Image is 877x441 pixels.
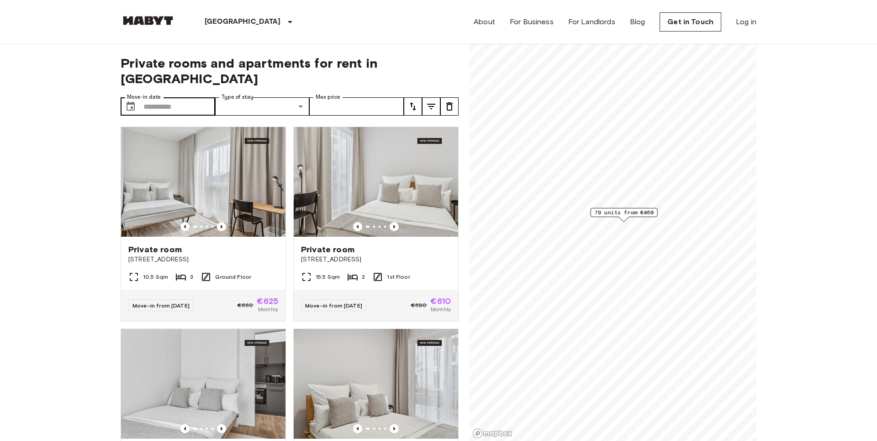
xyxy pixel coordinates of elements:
p: [GEOGRAPHIC_DATA] [205,16,281,27]
button: Previous image [390,222,399,231]
span: 1st Floor [387,273,410,281]
img: Habyt [121,16,175,25]
label: Max price [316,93,340,101]
a: For Landlords [568,16,615,27]
span: Move-in from [DATE] [305,302,362,309]
span: 2 [362,273,365,281]
span: Move-in from [DATE] [132,302,190,309]
span: [STREET_ADDRESS] [128,255,278,264]
span: €660 [238,301,254,309]
img: Marketing picture of unit DE-13-001-002-001 [121,127,285,237]
button: tune [440,97,459,116]
button: Previous image [180,222,190,231]
button: Previous image [180,424,190,433]
a: Get in Touch [660,12,721,32]
span: €625 [257,297,278,305]
a: About [474,16,495,27]
button: Previous image [217,424,226,433]
span: 15.5 Sqm [316,273,340,281]
a: Blog [630,16,645,27]
button: Previous image [353,222,362,231]
div: Map marker [591,208,658,222]
button: Choose date [122,97,140,116]
button: Previous image [353,424,362,433]
span: 10.5 Sqm [143,273,168,281]
img: Marketing picture of unit DE-13-001-108-002 [121,329,285,439]
label: Move-in date [127,93,161,101]
button: Previous image [217,222,226,231]
label: Type of stay [222,93,254,101]
span: €680 [411,301,427,309]
button: tune [404,97,422,116]
span: Private rooms and apartments for rent in [GEOGRAPHIC_DATA] [121,55,459,86]
a: Log in [736,16,756,27]
a: Marketing picture of unit DE-13-001-111-002Previous imagePrevious imagePrivate room[STREET_ADDRES... [293,127,459,321]
a: Marketing picture of unit DE-13-001-002-001Previous imagePrevious imagePrivate room[STREET_ADDRES... [121,127,286,321]
span: Monthly [431,305,451,313]
span: Ground Floor [215,273,251,281]
img: Marketing picture of unit DE-13-001-409-001 [294,329,458,439]
a: For Business [510,16,554,27]
button: Previous image [390,424,399,433]
span: €610 [430,297,451,305]
button: tune [422,97,440,116]
span: 3 [190,273,193,281]
span: Private room [128,244,182,255]
img: Marketing picture of unit DE-13-001-111-002 [294,127,458,237]
span: 79 units from €460 [595,208,654,217]
span: Private room [301,244,354,255]
a: Mapbox logo [472,428,512,439]
span: [STREET_ADDRESS] [301,255,451,264]
span: Monthly [258,305,278,313]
